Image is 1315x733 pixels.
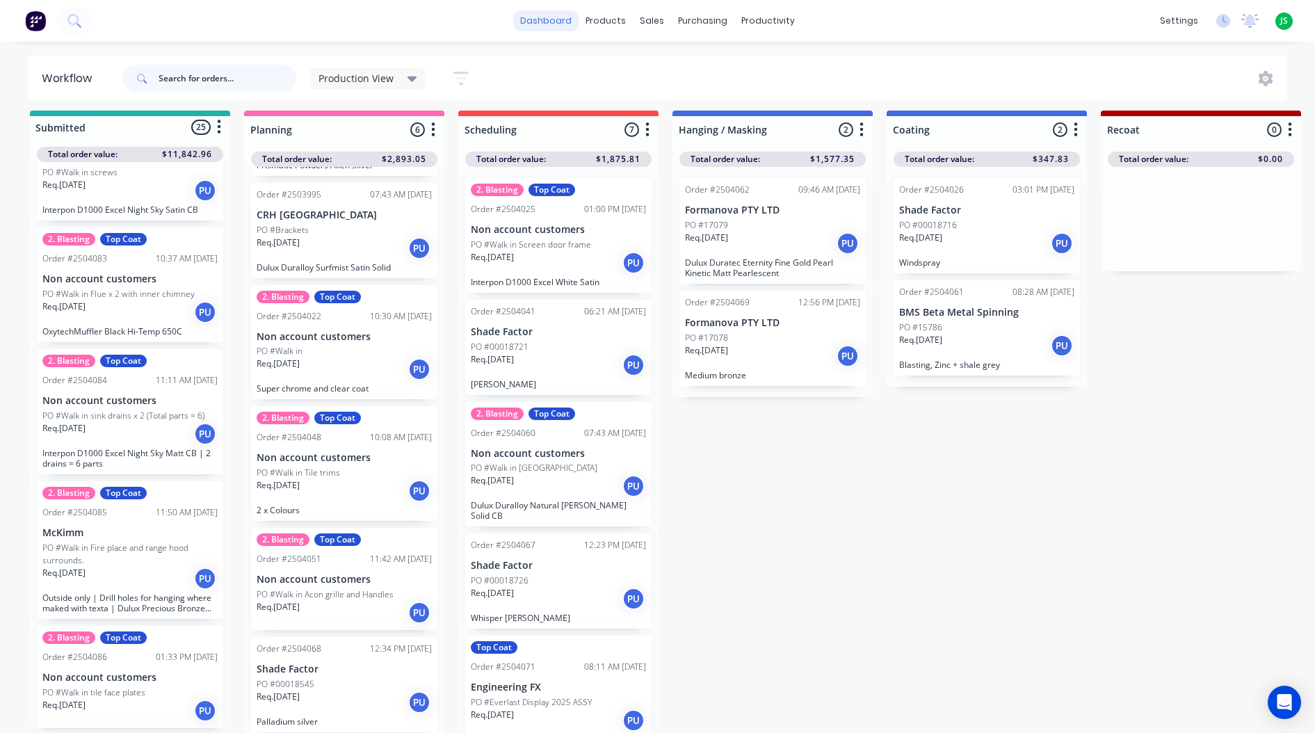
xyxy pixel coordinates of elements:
[37,349,223,474] div: 2. BlastingTop CoatOrder #250408411:11 AM [DATE]Non account customersPO #Walk in sink drains x 2 ...
[471,709,514,721] p: Req. [DATE]
[370,643,432,655] div: 12:34 PM [DATE]
[162,148,212,161] span: $11,842.96
[685,219,728,232] p: PO #17079
[899,307,1074,319] p: BMS Beta Metal Spinning
[251,183,437,278] div: Order #250399507:43 AM [DATE]CRH [GEOGRAPHIC_DATA]PO #BracketsReq.[DATE]PUDulux Duralloy Surfmist...
[622,709,645,732] div: PU
[471,203,535,216] div: Order #2504025
[370,310,432,323] div: 10:30 AM [DATE]
[100,631,147,644] div: Top Coat
[408,237,430,259] div: PU
[476,153,546,166] span: Total order value:
[194,700,216,722] div: PU
[257,588,394,601] p: PO #Walk in Acon grille and Handles
[318,71,394,86] span: Production View
[257,505,432,515] p: 2 x Colours
[42,152,218,164] p: DBW Constructions
[685,332,728,344] p: PO #17078
[408,691,430,714] div: PU
[42,593,218,613] p: Outside only | Drill holes for hanging where maked with texta | Dulux Precious Bronze Copper Pear...
[584,427,646,440] div: 07:43 AM [DATE]
[194,423,216,445] div: PU
[471,224,646,236] p: Non account customers
[471,539,535,551] div: Order #2504067
[42,166,118,179] p: PO #Walk in screws
[257,209,432,221] p: CRH [GEOGRAPHIC_DATA]
[837,345,859,367] div: PU
[899,334,942,346] p: Req. [DATE]
[894,178,1080,273] div: Order #250402603:01 PM [DATE]Shade FactorPO #00018716Req.[DATE]PUWindspray
[1051,232,1073,255] div: PU
[471,277,646,287] p: Interpon D1000 Excel White Satin
[42,395,218,407] p: Non account customers
[257,345,302,357] p: PO #Walk in
[899,360,1074,370] p: Blasting, Zinc + shale grey
[257,357,300,370] p: Req. [DATE]
[471,641,517,654] div: Top Coat
[314,291,361,303] div: Top Coat
[471,696,592,709] p: PO #Everlast Display 2025 ASSY
[471,574,529,587] p: PO #00018726
[42,487,95,499] div: 2. Blasting
[156,651,218,663] div: 01:33 PM [DATE]
[257,383,432,394] p: Super chrome and clear coat
[257,188,321,201] div: Order #2503995
[42,204,218,215] p: Interpon D1000 Excel Night Sky Satin CB
[471,500,646,521] p: Dulux Duralloy Natural [PERSON_NAME] Solid CB
[471,251,514,264] p: Req. [DATE]
[156,374,218,387] div: 11:11 AM [DATE]
[622,252,645,274] div: PU
[257,533,309,546] div: 2. Blasting
[257,678,314,691] p: PO #00018545
[471,341,529,353] p: PO #00018721
[100,487,147,499] div: Top Coat
[257,601,300,613] p: Req. [DATE]
[42,410,204,422] p: PO #Walk in sink drains x 2 (Total parts = 6)
[100,233,147,245] div: Top Coat
[899,232,942,244] p: Req. [DATE]
[262,153,332,166] span: Total order value:
[42,686,145,699] p: PO #Walk in tile face plates
[529,408,575,420] div: Top Coat
[899,184,964,196] div: Order #2504026
[257,691,300,703] p: Req. [DATE]
[370,431,432,444] div: 10:08 AM [DATE]
[257,291,309,303] div: 2. Blasting
[471,184,524,196] div: 2. Blasting
[257,331,432,343] p: Non account customers
[42,179,86,191] p: Req. [DATE]
[408,602,430,624] div: PU
[257,224,309,236] p: PO #Brackets
[899,204,1074,216] p: Shade Factor
[685,204,860,216] p: Formanova PTY LTD
[622,475,645,497] div: PU
[471,661,535,673] div: Order #2504071
[194,301,216,323] div: PU
[471,379,646,389] p: [PERSON_NAME]
[471,326,646,338] p: Shade Factor
[685,296,750,309] div: Order #2504069
[42,448,218,469] p: Interpon D1000 Excel Night Sky Matt CB | 2 drains = 6 parts
[382,153,426,166] span: $2,893.05
[471,682,646,693] p: Engineering FX
[1280,15,1288,27] span: JS
[257,574,432,586] p: Non account customers
[25,10,46,31] img: Factory
[370,553,432,565] div: 11:42 AM [DATE]
[899,286,964,298] div: Order #2504061
[42,542,218,567] p: PO #Walk in Fire place and range hood surrounds.
[257,643,321,655] div: Order #2504068
[579,10,633,31] div: products
[251,528,437,630] div: 2. BlastingTop CoatOrder #250405111:42 AM [DATE]Non account customersPO #Walk in Acon grille and ...
[471,353,514,366] p: Req. [DATE]
[1013,184,1074,196] div: 03:01 PM [DATE]
[685,184,750,196] div: Order #2504062
[37,626,223,728] div: 2. BlastingTop CoatOrder #250408601:33 PM [DATE]Non account customersPO #Walk in tile face plates...
[810,153,855,166] span: $1,577.35
[37,227,223,342] div: 2. BlastingTop CoatOrder #250408310:37 AM [DATE]Non account customersPO #Walk in Flue x 2 with in...
[584,305,646,318] div: 06:21 AM [DATE]
[251,637,437,732] div: Order #250406812:34 PM [DATE]Shade FactorPO #00018545Req.[DATE]PUPalladium silver
[257,236,300,249] p: Req. [DATE]
[685,257,860,278] p: Dulux Duratec Eternity Fine Gold Pearl Kinetic Matt Pearlescent
[798,184,860,196] div: 09:46 AM [DATE]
